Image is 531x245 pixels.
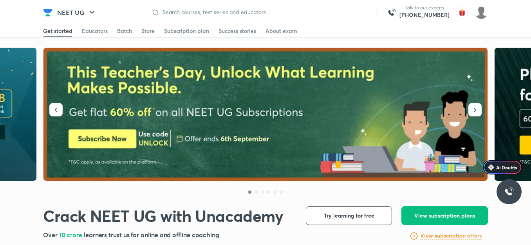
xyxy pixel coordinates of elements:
a: Success stories [219,25,256,37]
a: Get started [43,25,72,37]
div: Get started [43,27,72,35]
a: View subscription offers [420,231,482,241]
img: Company Logo [43,8,52,17]
div: Store [141,27,155,35]
span: learners trust us for online and offline coaching [84,230,219,239]
a: About exam [265,25,297,37]
img: call-us [384,5,399,20]
span: View subscription plans [414,212,475,220]
div: Success stories [219,27,256,35]
img: avatar [456,6,468,19]
span: Over [43,230,59,239]
a: [PHONE_NUMBER] [399,11,450,19]
a: Subscription plan [164,25,209,37]
span: Try learning for free [324,212,374,220]
img: ttu [504,187,514,196]
img: Icon [488,164,494,171]
button: View subscription plans [401,206,488,225]
p: Talk to our experts [399,5,450,11]
span: 10 crore [59,230,84,239]
h1: Crack NEET UG with Unacademy [43,206,284,225]
div: Educators [82,27,108,35]
div: Batch [117,27,132,35]
a: Store [141,25,155,37]
img: Divya rakesh [475,6,488,19]
a: Batch [117,25,132,37]
div: Subscription plan [164,27,209,35]
span: Ai Doubts [496,164,517,171]
div: About exam [265,27,297,35]
button: Try learning for free [306,206,392,225]
a: Ai Doubts [483,160,522,174]
a: Educators [82,25,108,37]
button: NEET UG [52,5,101,20]
input: Search courses, test series and educators [159,9,371,15]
